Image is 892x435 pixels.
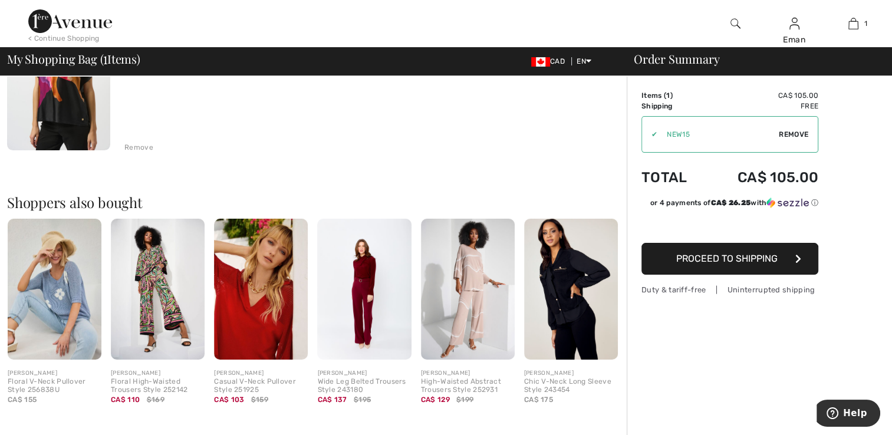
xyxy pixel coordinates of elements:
div: Eman [765,34,823,46]
img: High-Waisted Abstract Trousers Style 252931 [421,219,515,360]
span: $199 [456,394,473,405]
span: 1 [864,18,867,29]
td: CA$ 105.00 [705,90,818,101]
iframe: Opens a widget where you can find more information [817,400,880,429]
div: Order Summary [620,53,885,65]
div: Chic V-Neck Long Sleeve Style 243454 [524,378,618,394]
span: My Shopping Bag ( Items) [7,53,140,65]
span: 1 [666,91,670,100]
img: Floral V-Neck Pullover Style 256838U [8,219,101,360]
img: search the website [730,17,740,31]
div: Floral V-Neck Pullover Style 256838U [8,378,101,394]
button: Proceed to Shipping [641,243,818,275]
span: Proceed to Shipping [676,253,778,264]
div: or 4 payments of with [650,197,818,208]
img: Canadian Dollar [531,57,550,67]
img: Casual V-Neck Pullover Style 251925 [214,219,308,360]
div: or 4 payments ofCA$ 26.25withSezzle Click to learn more about Sezzle [641,197,818,212]
img: My Bag [848,17,858,31]
a: 1 [824,17,882,31]
span: EN [577,57,591,65]
span: CA$ 26.25 [710,199,751,207]
div: [PERSON_NAME] [317,369,411,378]
div: [PERSON_NAME] [421,369,515,378]
h2: Shoppers also bought [7,195,627,209]
div: Duty & tariff-free | Uninterrupted shipping [641,284,818,295]
div: [PERSON_NAME] [214,369,308,378]
div: [PERSON_NAME] [8,369,101,378]
iframe: PayPal-paypal [641,212,818,239]
span: CA$ 103 [214,396,244,404]
div: High-Waisted Abstract Trousers Style 252931 [421,378,515,394]
td: Free [705,101,818,111]
span: CA$ 175 [524,396,553,404]
img: Sezzle [766,197,809,208]
div: Casual V-Neck Pullover Style 251925 [214,378,308,394]
span: $195 [354,394,371,405]
span: 1 [103,50,107,65]
span: $159 [251,394,268,405]
div: < Continue Shopping [28,33,100,44]
span: CA$ 110 [111,396,140,404]
img: Floral High-Waisted Trousers Style 252142 [111,219,205,360]
img: Wide Leg Belted Trousers Style 243180 [317,219,411,360]
img: My Info [789,17,799,31]
div: Remove [124,142,153,153]
td: Items ( ) [641,90,705,101]
img: 1ère Avenue [28,9,112,33]
td: Shipping [641,101,705,111]
img: Chic V-Neck Long Sleeve Style 243454 [524,219,618,360]
span: Remove [779,129,808,140]
span: $169 [147,394,164,405]
div: Floral High-Waisted Trousers Style 252142 [111,378,205,394]
div: [PERSON_NAME] [524,369,618,378]
span: CA$ 155 [8,396,37,404]
span: CA$ 137 [317,396,347,404]
input: Promo code [657,117,779,152]
div: ✔ [642,129,657,140]
span: CA$ 129 [421,396,450,404]
td: CA$ 105.00 [705,157,818,197]
div: Wide Leg Belted Trousers Style 243180 [317,378,411,394]
td: Total [641,157,705,197]
div: [PERSON_NAME] [111,369,205,378]
a: Sign In [789,18,799,29]
span: CAD [531,57,570,65]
